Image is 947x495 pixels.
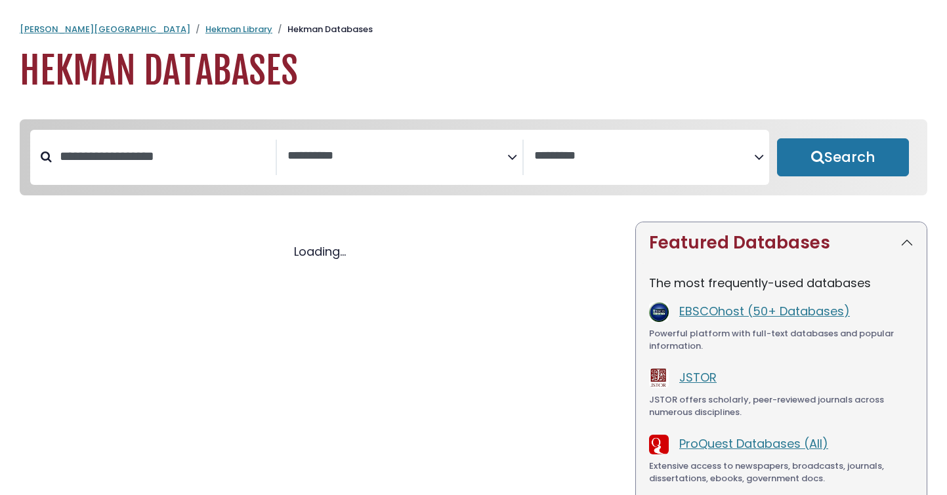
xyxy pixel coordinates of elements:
div: Powerful platform with full-text databases and popular information. [649,327,914,353]
textarea: Search [287,149,507,163]
nav: breadcrumb [20,23,927,36]
div: JSTOR offers scholarly, peer-reviewed journals across numerous disciplines. [649,393,914,419]
input: Search database by title or keyword [52,146,276,167]
h1: Hekman Databases [20,49,927,93]
li: Hekman Databases [272,23,373,36]
button: Submit for Search Results [777,138,909,176]
textarea: Search [534,149,754,163]
div: Loading... [20,243,620,260]
p: The most frequently-used databases [649,274,914,292]
a: [PERSON_NAME][GEOGRAPHIC_DATA] [20,23,190,35]
div: Extensive access to newspapers, broadcasts, journals, dissertations, ebooks, government docs. [649,460,914,485]
button: Featured Databases [636,222,927,264]
a: Hekman Library [205,23,272,35]
a: ProQuest Databases (All) [679,435,828,452]
a: EBSCOhost (50+ Databases) [679,303,850,319]
a: JSTOR [679,369,717,386]
nav: Search filters [20,119,927,195]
